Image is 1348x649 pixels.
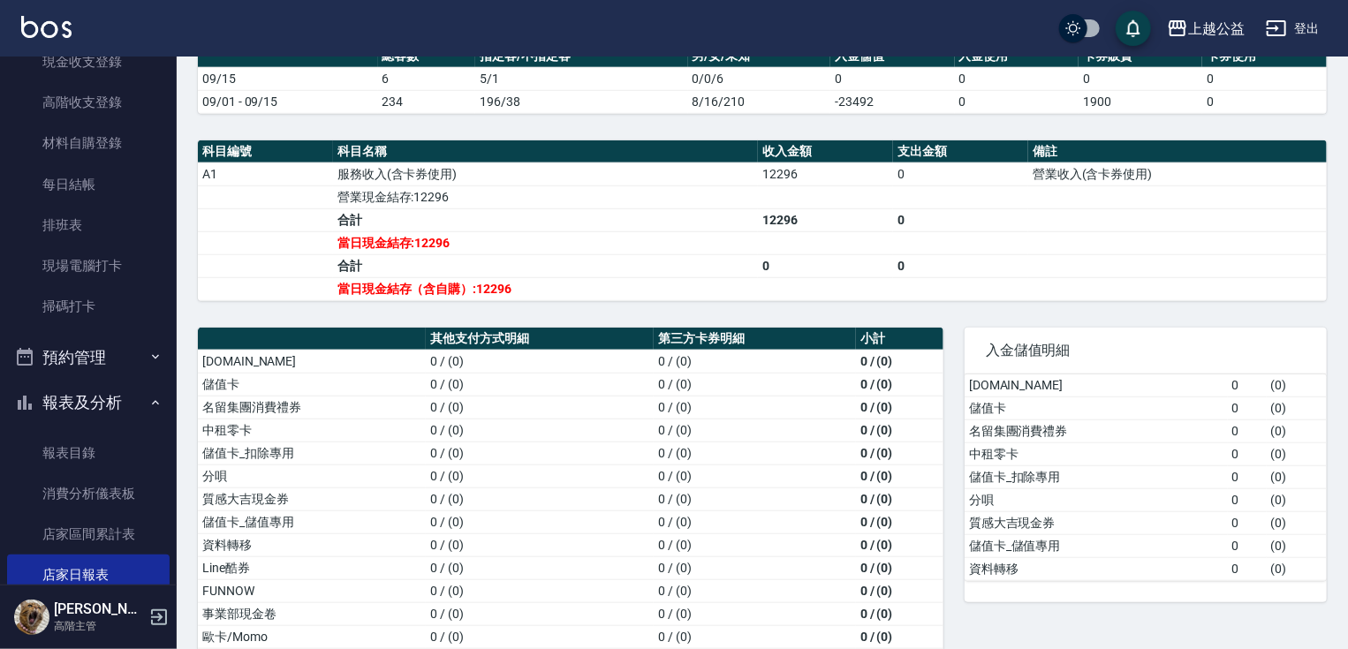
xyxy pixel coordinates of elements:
td: 5/1 [475,67,687,90]
td: ( 0 ) [1267,465,1327,488]
td: 0 / (0) [654,350,856,373]
td: 0 / (0) [856,556,943,579]
a: 現金收支登錄 [7,42,170,82]
th: 小計 [856,328,943,351]
td: 0 [1228,396,1267,419]
td: 0 [1228,442,1267,465]
td: 0 / (0) [426,350,654,373]
button: 預約管理 [7,335,170,381]
td: 0 / (0) [654,625,856,648]
td: 0 / (0) [654,373,856,396]
td: 0 [1228,511,1267,534]
td: 0 / (0) [856,510,943,533]
th: 科目名稱 [333,140,758,163]
th: 備註 [1028,140,1327,163]
a: 掃碼打卡 [7,286,170,327]
td: 質感大吉現金券 [198,487,426,510]
td: A1 [198,162,333,185]
td: 儲值卡_扣除專用 [965,465,1228,488]
img: Logo [21,16,72,38]
button: 報表及分析 [7,380,170,426]
td: 0 / (0) [654,533,856,556]
div: 上越公益 [1188,18,1245,40]
td: 0 [1228,374,1267,397]
td: 名留集團消費禮券 [965,419,1228,442]
td: 儲值卡_儲值專用 [198,510,426,533]
td: 0 / (0) [654,556,856,579]
td: 儲值卡_儲值專用 [965,534,1228,557]
h5: [PERSON_NAME] [54,600,144,618]
td: 合計 [333,254,758,277]
td: 0 / (0) [856,396,943,419]
a: 報表目錄 [7,433,170,473]
td: FUNNOW [198,579,426,602]
td: 0 / (0) [426,396,654,419]
td: 中租零卡 [965,442,1228,465]
td: 0 [893,208,1028,231]
th: 支出金額 [893,140,1028,163]
td: 0 / (0) [654,602,856,625]
td: 6 [378,67,476,90]
td: 0 [1228,488,1267,511]
button: 登出 [1259,12,1327,45]
td: 0 / (0) [654,579,856,602]
td: 0 [893,254,1028,277]
td: 0 / (0) [654,441,856,464]
a: 店家日報表 [7,555,170,595]
th: 其他支付方式明細 [426,328,654,351]
td: 儲值卡 [965,396,1228,419]
td: [DOMAIN_NAME] [965,374,1228,397]
td: 0 [1228,557,1267,580]
span: 入金儲值明細 [986,342,1306,359]
td: 0 / (0) [856,464,943,487]
td: ( 0 ) [1267,374,1327,397]
td: 0 / (0) [426,373,654,396]
td: 0 [955,67,1079,90]
td: 0 [758,254,893,277]
td: 0 [1228,534,1267,557]
td: 儲值卡_扣除專用 [198,441,426,464]
td: -23492 [830,90,954,113]
td: Line酷券 [198,556,426,579]
td: 0 / (0) [856,625,943,648]
td: 0 [955,90,1079,113]
td: 0 / (0) [856,350,943,373]
p: 高階主管 [54,618,144,634]
td: 當日現金結存（含自購）:12296 [333,277,758,300]
td: 分唄 [198,464,426,487]
td: [DOMAIN_NAME] [198,350,426,373]
td: ( 0 ) [1267,419,1327,442]
td: 0/0/6 [688,67,831,90]
td: 0 / (0) [856,533,943,556]
td: 0 [1228,465,1267,488]
button: 上越公益 [1160,11,1252,47]
a: 店家區間累計表 [7,514,170,555]
th: 收入金額 [758,140,893,163]
th: 科目編號 [198,140,333,163]
td: 當日現金結存:12296 [333,231,758,254]
td: 234 [378,90,476,113]
td: 中租零卡 [198,419,426,441]
table: a dense table [965,374,1327,581]
td: 0 [1079,67,1202,90]
td: 事業部現金卷 [198,602,426,625]
td: 營業現金結存:12296 [333,185,758,208]
td: 0 / (0) [856,487,943,510]
td: 服務收入(含卡券使用) [333,162,758,185]
td: 12296 [758,162,893,185]
td: 0 / (0) [426,441,654,464]
th: 第三方卡券明細 [654,328,856,351]
a: 每日結帳 [7,164,170,205]
td: 0 [1202,90,1327,113]
td: 名留集團消費禮券 [198,396,426,419]
td: 196/38 [475,90,687,113]
td: 0 / (0) [426,625,654,648]
a: 材料自購登錄 [7,123,170,163]
td: 0 [830,67,954,90]
td: 0 / (0) [426,419,654,441]
td: ( 0 ) [1267,396,1327,419]
td: 0 / (0) [654,487,856,510]
td: 資料轉移 [198,533,426,556]
td: 0 [1228,419,1267,442]
td: 0 / (0) [654,419,856,441]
